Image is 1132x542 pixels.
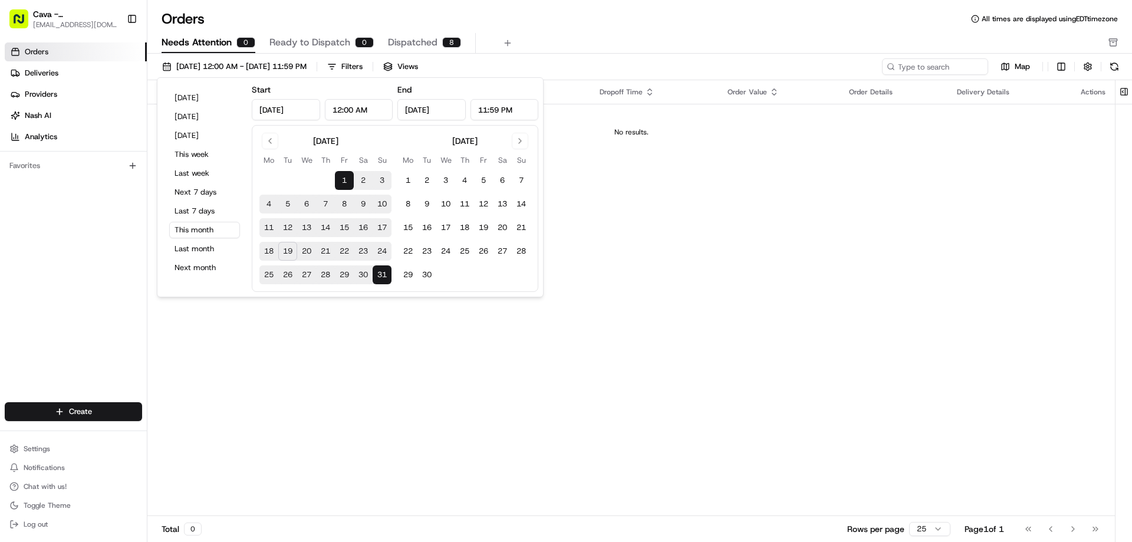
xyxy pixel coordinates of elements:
div: Page 1 of 1 [965,523,1004,535]
span: [PERSON_NAME] [37,215,96,224]
button: [EMAIL_ADDRESS][DOMAIN_NAME] [33,20,117,29]
button: 4 [455,171,474,190]
a: Providers [5,85,147,104]
button: 22 [335,242,354,261]
button: Map [993,60,1038,74]
span: [DATE] 12:00 AM - [DATE] 11:59 PM [176,61,307,72]
button: 17 [373,218,391,237]
button: Filters [322,58,368,75]
th: Saturday [354,154,373,166]
th: Friday [474,154,493,166]
input: Date [397,99,466,120]
button: 19 [278,242,297,261]
button: 28 [512,242,531,261]
span: Chat with us! [24,482,67,491]
button: Go to previous month [262,133,278,149]
div: Total [162,523,202,536]
span: Pylon [117,293,143,301]
th: Monday [399,154,417,166]
th: Friday [335,154,354,166]
button: Create [5,402,142,421]
div: No results. [152,127,1110,137]
a: Orders [5,42,147,61]
th: Saturday [493,154,512,166]
button: 20 [493,218,512,237]
span: Create [69,406,92,417]
button: 8 [335,195,354,213]
div: We're available if you need us! [53,124,162,134]
button: 21 [512,218,531,237]
div: 💻 [100,265,109,274]
input: Time [470,99,539,120]
th: Tuesday [278,154,297,166]
button: 19 [474,218,493,237]
span: Log out [24,520,48,529]
span: Analytics [25,132,57,142]
img: 1736555255976-a54dd68f-1ca7-489b-9aae-adbdc363a1c4 [12,113,33,134]
p: Rows per page [847,523,904,535]
button: Last 7 days [169,203,240,219]
img: Nash [12,12,35,35]
button: 2 [354,171,373,190]
button: 22 [399,242,417,261]
a: Nash AI [5,106,147,125]
span: Dispatched [388,35,437,50]
button: 24 [373,242,391,261]
a: 📗Knowledge Base [7,259,95,280]
button: 14 [512,195,531,213]
th: Sunday [512,154,531,166]
img: Wisdom Oko [12,172,31,195]
p: Welcome 👋 [12,47,215,66]
button: 1 [335,171,354,190]
div: Favorites [5,156,142,175]
button: 6 [493,171,512,190]
button: 30 [354,265,373,284]
label: End [397,84,412,95]
button: 12 [278,218,297,237]
button: Cava - [GEOGRAPHIC_DATA][EMAIL_ADDRESS][DOMAIN_NAME] [5,5,122,33]
label: Start [252,84,271,95]
button: 28 [316,265,335,284]
button: 26 [474,242,493,261]
button: Log out [5,516,142,533]
button: 1 [399,171,417,190]
button: 30 [417,265,436,284]
button: 16 [417,218,436,237]
th: Thursday [316,154,335,166]
button: This month [169,222,240,238]
h1: Orders [162,9,205,28]
span: • [98,215,102,224]
span: Knowledge Base [24,264,90,275]
span: Toggle Theme [24,501,71,510]
button: 18 [455,218,474,237]
button: 14 [316,218,335,237]
button: 11 [455,195,474,213]
img: 1736555255976-a54dd68f-1ca7-489b-9aae-adbdc363a1c4 [24,215,33,225]
button: Go to next month [512,133,528,149]
button: 29 [399,265,417,284]
th: Monday [259,154,278,166]
span: • [128,183,132,192]
input: Type to search [882,58,988,75]
button: 7 [512,171,531,190]
span: Needs Attention [162,35,232,50]
button: [DATE] [169,109,240,125]
button: [DATE] 12:00 AM - [DATE] 11:59 PM [157,58,312,75]
a: Deliveries [5,64,147,83]
button: 7 [316,195,335,213]
button: 21 [316,242,335,261]
button: 5 [278,195,297,213]
button: 9 [354,195,373,213]
th: Wednesday [436,154,455,166]
button: 15 [335,218,354,237]
div: 📗 [12,265,21,274]
span: Ready to Dispatch [269,35,350,50]
th: Sunday [373,154,391,166]
input: Date [252,99,320,120]
a: Powered byPylon [83,292,143,301]
span: Views [397,61,418,72]
span: All times are displayed using EDT timezone [982,14,1118,24]
button: 16 [354,218,373,237]
button: Settings [5,441,142,457]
